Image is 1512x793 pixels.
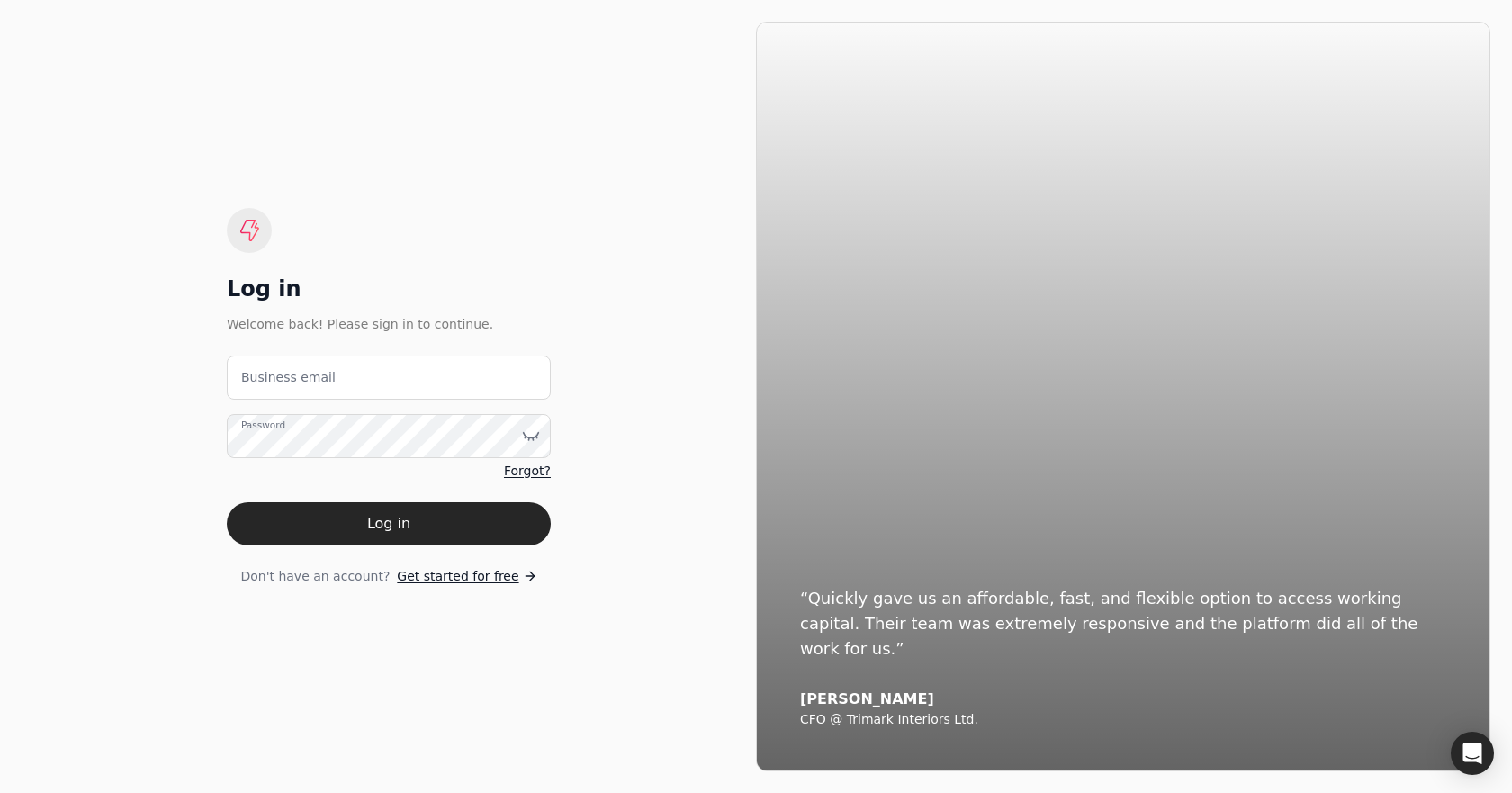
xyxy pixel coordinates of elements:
div: Open Intercom Messenger [1451,732,1494,775]
a: Get started for free [397,567,536,586]
div: Welcome back! Please sign in to continue. [227,314,551,334]
label: Password [241,418,285,432]
button: Log in [227,502,551,545]
div: CFO @ Trimark Interiors Ltd. [800,712,1446,728]
div: [PERSON_NAME] [800,690,1446,708]
label: Business email [241,368,336,387]
span: Get started for free [397,567,518,586]
span: Don't have an account? [240,567,390,586]
div: Log in [227,275,551,303]
a: Forgot? [504,462,551,481]
div: “Quickly gave us an affordable, fast, and flexible option to access working capital. Their team w... [800,586,1446,662]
